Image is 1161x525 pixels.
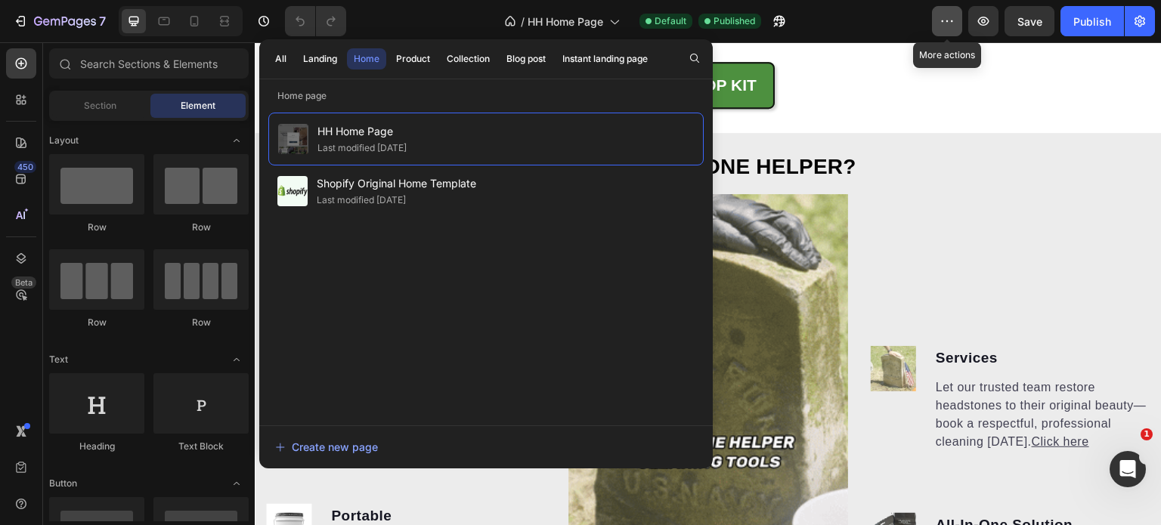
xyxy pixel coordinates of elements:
iframe: Intercom live chat [1110,451,1146,487]
span: Layout [49,134,79,147]
p: Best Headstone Cleaner [76,314,289,336]
a: Click here [777,393,834,406]
div: Home [354,52,379,66]
div: Row [49,221,144,234]
p: Services [681,305,894,327]
div: Create new page [275,439,378,455]
div: Row [153,221,249,234]
button: All [268,48,293,69]
div: 450 [14,161,36,173]
div: Landing [303,52,337,66]
button: Landing [296,48,344,69]
p: Our kit includes Prosoco ReVive—the gold standard in biological headstone cleaning [76,345,289,400]
div: Undo/Redo [285,6,346,36]
button: Product [389,48,437,69]
button: Save [1005,6,1054,36]
button: Blog post [500,48,553,69]
p: All-In-One Solution [681,472,894,494]
span: Shopify Original Home Template [317,174,476,193]
span: Save [1017,15,1042,28]
span: Toggle open [224,471,249,496]
div: Row [49,316,144,329]
span: WHY HEADSTONE HELPER? [305,113,602,136]
div: All [275,52,286,66]
span: HH Home Page [528,14,603,29]
button: Publish [1060,6,1124,36]
button: Home [347,48,386,69]
div: Publish [1073,14,1111,29]
span: Element [181,99,215,113]
button: Instant landing page [556,48,655,69]
span: Text [49,353,68,366]
div: Blog post [506,52,546,66]
div: Last modified [DATE] [317,141,407,156]
a: SHOP KIT [387,20,520,66]
div: Collection [447,52,490,66]
img: gempages_570268832271172760-a93ee4e5-593e-4e7b-80a9-ac17b7f857e4.png [11,313,57,358]
button: 7 [6,6,113,36]
div: Instant landing page [562,52,648,66]
button: Collection [440,48,497,69]
button: Create new page [274,432,698,462]
span: Toggle open [224,347,249,372]
div: Text Block [153,440,249,453]
img: gempages_570268832271172760-3a952a8f-e09c-40ae-b720-294b4e05c0a7.png [11,462,57,507]
input: Search Sections & Elements [49,48,249,79]
div: Row [153,316,249,329]
span: 1 [1141,428,1153,440]
div: Heading [49,440,144,453]
span: Section [84,99,116,113]
span: HH Home Page [317,122,407,141]
span: Published [714,14,755,28]
span: Button [49,477,77,490]
div: Last modified [DATE] [317,193,406,208]
p: Let our trusted team restore headstones to their original beauty—book a respectful, professional ... [681,336,894,409]
img: gempages_570268832271172760-cfd02fe2-44c1-417c-9228-a3df6e06a53c.jpg [616,304,661,349]
span: Default [655,14,686,28]
p: 7 [99,12,106,30]
div: Product [396,52,430,66]
span: Toggle open [224,128,249,153]
img: gempages_570268832271172760-71e4d6c7-37e7-4c46-94bc-bc16366d30ce.png [616,471,661,516]
strong: SHOP KIT [427,34,502,51]
p: Home page [259,88,713,103]
span: / [521,14,525,29]
p: Portable [76,463,289,485]
div: Beta [11,276,36,289]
